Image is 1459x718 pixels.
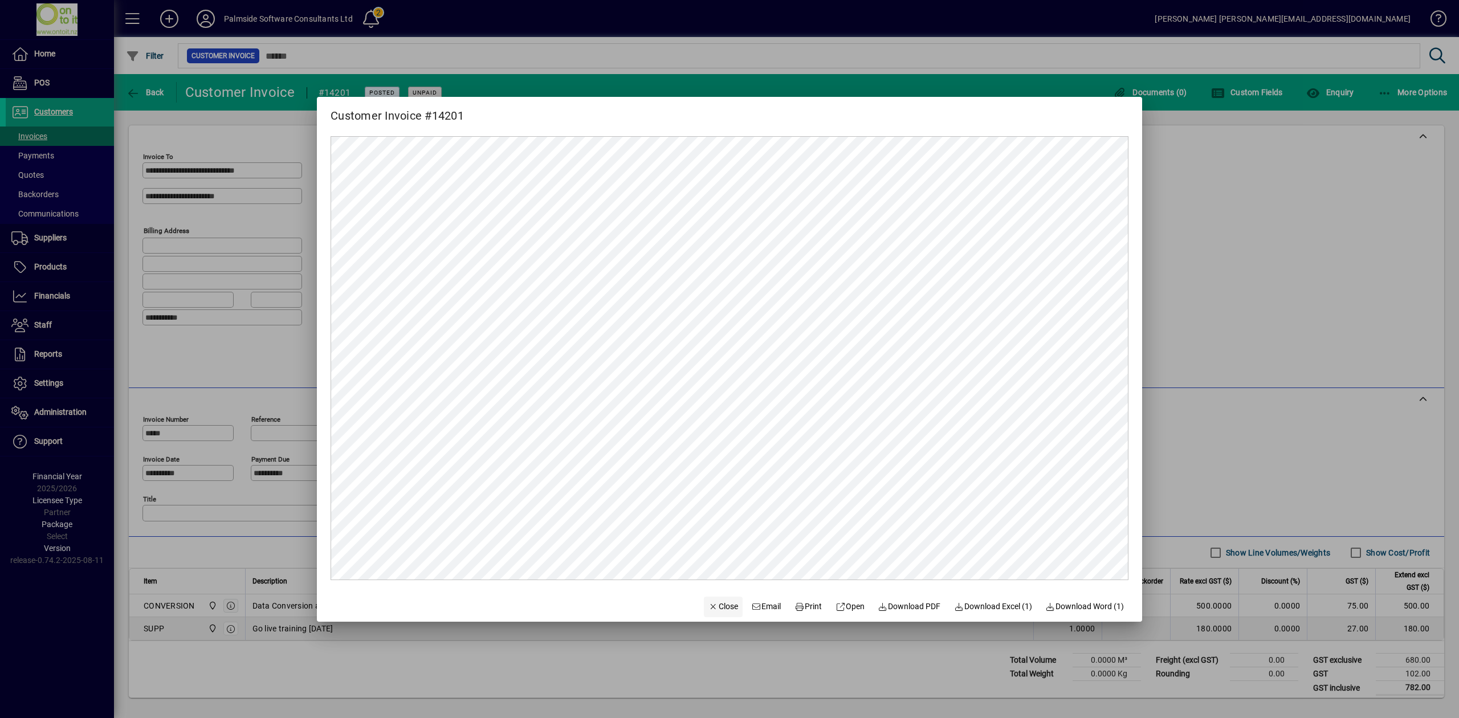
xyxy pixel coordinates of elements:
button: Close [704,597,743,617]
span: Print [794,601,822,613]
span: Close [708,601,738,613]
span: Email [752,601,781,613]
button: Email [747,597,786,617]
h2: Customer Invoice #14201 [317,97,478,125]
span: Download Excel (1) [954,601,1032,613]
span: Download PDF [878,601,941,613]
button: Print [790,597,826,617]
a: Open [831,597,869,617]
button: Download Word (1) [1041,597,1129,617]
span: Download Word (1) [1046,601,1124,613]
a: Download PDF [874,597,946,617]
span: Open [836,601,865,613]
button: Download Excel (1) [949,597,1037,617]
